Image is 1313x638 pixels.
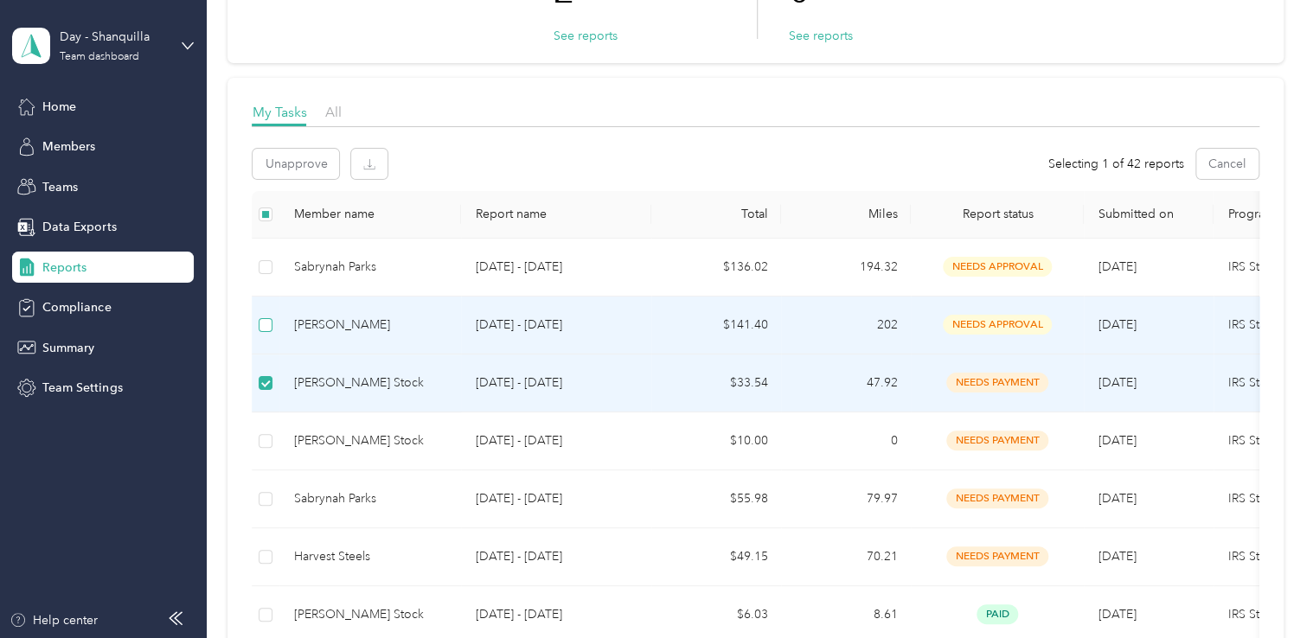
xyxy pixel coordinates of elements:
[651,297,781,354] td: $141.40
[42,218,116,236] span: Data Exports
[42,137,95,156] span: Members
[781,239,911,297] td: 194.32
[946,546,1048,566] span: needs payment
[1098,607,1136,622] span: [DATE]
[651,239,781,297] td: $136.02
[795,207,897,221] div: Miles
[253,149,339,179] button: Unapprove
[977,604,1018,624] span: paid
[1084,191,1214,239] th: Submitted on
[651,412,781,470] td: $10.00
[651,470,781,528] td: $55.98
[946,373,1048,392] span: needs payment
[42,178,78,196] span: Teams
[1196,149,1259,179] button: Cancel
[475,258,637,277] p: [DATE] - [DATE]
[475,373,637,392] p: [DATE] - [DATE]
[651,528,781,586] td: $49.15
[1098,433,1136,448] span: [DATE]
[60,52,139,62] div: Team dashboard
[946,488,1048,508] span: needs payment
[1048,155,1184,173] span: Selecting 1 of 42 reports
[925,207,1070,221] span: Report status
[651,354,781,412] td: $33.54
[946,431,1048,450] span: needs payment
[293,373,447,392] div: [PERSON_NAME] Stock
[42,258,86,277] span: Reports
[1098,549,1136,564] span: [DATE]
[293,258,447,277] div: Sabrynah Parks
[293,605,447,624] div: [PERSON_NAME] Stock
[553,27,617,45] button: See reports
[781,354,911,412] td: 47.92
[788,27,852,45] button: See reports
[665,207,767,221] div: Total
[279,191,461,239] th: Member name
[324,104,341,120] span: All
[1098,375,1136,390] span: [DATE]
[1216,541,1313,638] iframe: Everlance-gr Chat Button Frame
[475,431,637,450] p: [DATE] - [DATE]
[943,257,1052,277] span: needs approval
[475,605,637,624] p: [DATE] - [DATE]
[1098,491,1136,506] span: [DATE]
[1098,259,1136,274] span: [DATE]
[475,489,637,508] p: [DATE] - [DATE]
[42,298,111,316] span: Compliance
[781,470,911,528] td: 79.97
[42,339,94,357] span: Summary
[10,611,98,629] button: Help center
[293,489,447,508] div: Sabrynah Parks
[293,431,447,450] div: [PERSON_NAME] Stock
[943,315,1052,335] span: needs approval
[42,98,76,116] span: Home
[461,191,651,239] th: Report name
[1098,317,1136,332] span: [DATE]
[42,379,122,397] span: Team Settings
[475,547,637,566] p: [DATE] - [DATE]
[475,316,637,335] p: [DATE] - [DATE]
[293,207,447,221] div: Member name
[781,412,911,470] td: 0
[781,528,911,586] td: 70.21
[252,104,306,120] span: My Tasks
[293,316,447,335] div: [PERSON_NAME]
[60,28,168,46] div: Day - Shanquilla
[293,547,447,566] div: Harvest Steels
[781,297,911,354] td: 202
